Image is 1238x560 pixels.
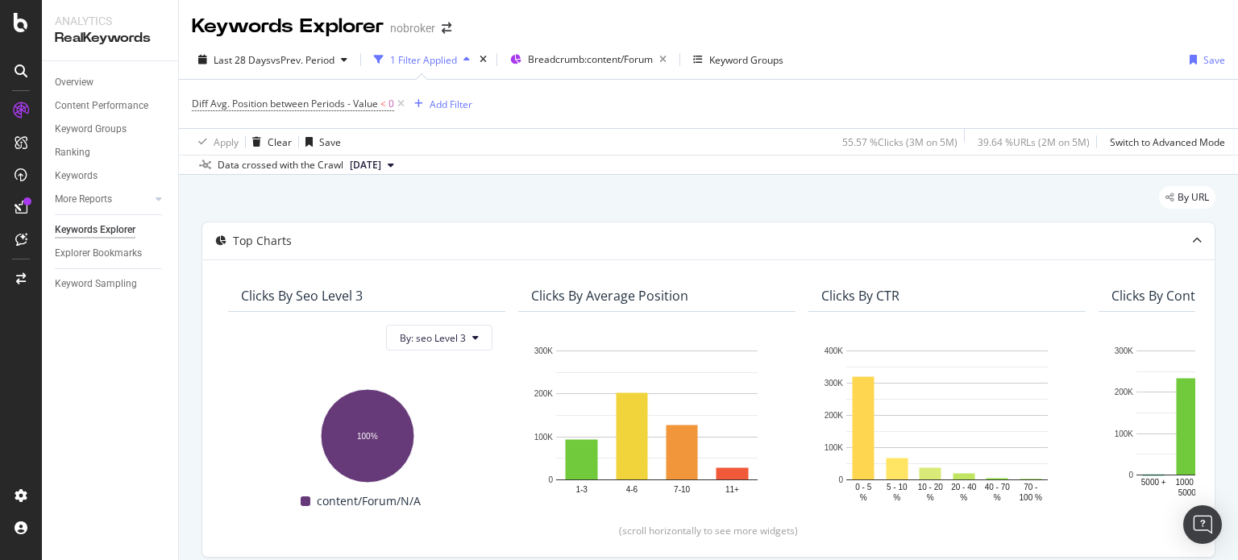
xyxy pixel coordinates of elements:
[55,74,93,91] div: Overview
[1020,493,1042,502] text: 100 %
[357,432,378,441] text: 100%
[709,53,783,67] div: Keyword Groups
[575,485,588,494] text: 1-3
[55,121,167,138] a: Keyword Groups
[408,94,472,114] button: Add Filter
[55,245,142,262] div: Explorer Bookmarks
[855,483,871,492] text: 0 - 5
[55,191,151,208] a: More Reports
[192,129,239,155] button: Apply
[951,483,977,492] text: 20 - 40
[55,222,167,239] a: Keywords Explorer
[534,346,554,355] text: 300K
[1183,505,1222,544] div: Open Intercom Messenger
[299,129,341,155] button: Save
[825,443,844,452] text: 100K
[1115,429,1134,438] text: 100K
[241,381,492,485] svg: A chart.
[1115,346,1134,355] text: 300K
[192,47,354,73] button: Last 28 DaysvsPrev. Period
[548,475,553,484] text: 0
[192,97,378,110] span: Diff Avg. Position between Periods - Value
[842,135,958,149] div: 55.57 % Clicks ( 3M on 5M )
[978,135,1090,149] div: 39.64 % URLs ( 2M on 5M )
[985,483,1011,492] text: 40 - 70
[55,29,165,48] div: RealKeywords
[319,135,341,149] div: Save
[860,493,867,502] text: %
[838,475,843,484] text: 0
[528,52,653,66] span: Breadcrumb: content/Forum
[55,276,167,292] a: Keyword Sampling
[233,233,292,249] div: Top Charts
[1178,193,1209,202] span: By URL
[241,288,363,304] div: Clicks By seo Level 3
[1178,488,1197,497] text: 5000
[674,485,690,494] text: 7-10
[380,97,386,110] span: <
[214,53,271,67] span: Last 28 Days
[725,485,739,494] text: 11+
[55,168,167,185] a: Keywords
[55,191,112,208] div: More Reports
[55,222,135,239] div: Keywords Explorer
[825,346,844,355] text: 400K
[687,47,790,73] button: Keyword Groups
[430,97,472,111] div: Add Filter
[55,97,148,114] div: Content Performance
[386,325,492,351] button: By: seo Level 3
[268,135,292,149] div: Clear
[534,433,554,442] text: 100K
[1110,135,1225,149] div: Switch to Advanced Mode
[55,276,137,292] div: Keyword Sampling
[192,13,384,40] div: Keywords Explorer
[476,52,490,68] div: times
[1176,478,1199,487] text: 1000 -
[504,47,673,73] button: Breadcrumb:content/Forum
[825,411,844,420] text: 200K
[218,158,343,172] div: Data crossed with the Crawl
[400,331,466,345] span: By: seo Level 3
[887,483,908,492] text: 5 - 10
[55,144,90,161] div: Ranking
[626,485,638,494] text: 4-6
[55,245,167,262] a: Explorer Bookmarks
[821,288,899,304] div: Clicks By CTR
[927,493,934,502] text: %
[531,342,783,504] svg: A chart.
[1159,186,1215,209] div: legacy label
[918,483,944,492] text: 10 - 20
[390,20,435,36] div: nobroker
[55,121,127,138] div: Keyword Groups
[1024,483,1037,492] text: 70 -
[1128,471,1133,479] text: 0
[825,379,844,388] text: 300K
[55,97,167,114] a: Content Performance
[1203,53,1225,67] div: Save
[350,158,381,172] span: 2025 Aug. 4th
[960,493,967,502] text: %
[893,493,900,502] text: %
[55,144,167,161] a: Ranking
[390,53,457,67] div: 1 Filter Applied
[214,135,239,149] div: Apply
[55,168,98,185] div: Keywords
[1141,478,1166,487] text: 5000 +
[1103,129,1225,155] button: Switch to Advanced Mode
[994,493,1001,502] text: %
[368,47,476,73] button: 1 Filter Applied
[55,13,165,29] div: Analytics
[821,342,1073,504] svg: A chart.
[55,74,167,91] a: Overview
[1183,47,1225,73] button: Save
[1115,388,1134,397] text: 200K
[271,53,334,67] span: vs Prev. Period
[343,156,401,175] button: [DATE]
[442,23,451,34] div: arrow-right-arrow-left
[246,129,292,155] button: Clear
[317,492,421,511] span: content/Forum/N/A
[534,390,554,399] text: 200K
